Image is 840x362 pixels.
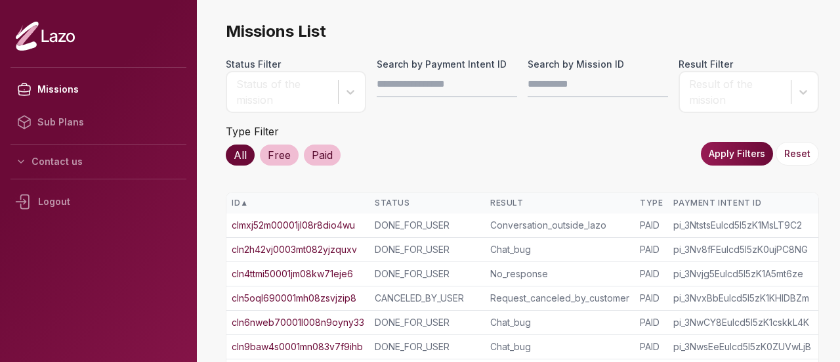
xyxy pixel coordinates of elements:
div: Conversation_outside_lazo [490,219,629,232]
div: pi_3NvxBbEulcd5I5zK1KHIDBZm [673,292,818,305]
div: No_response [490,267,629,281]
label: Search by Mission ID [528,58,668,71]
div: PAID [640,267,663,281]
div: DONE_FOR_USER [375,219,480,232]
div: DONE_FOR_USER [375,243,480,256]
div: PAID [640,292,663,305]
div: pi_3Nv8fFEulcd5I5zK0ujPC8NG [673,243,818,256]
div: PAID [640,340,663,353]
label: Status Filter [226,58,366,71]
div: Chat_bug [490,243,629,256]
div: Status [375,198,480,208]
a: clmxj52m00001jl08r8dio4wu [232,219,355,232]
label: Search by Payment Intent ID [377,58,517,71]
div: PAID [640,316,663,329]
span: ▲ [240,198,248,208]
label: Type Filter [226,125,279,138]
div: Status of the mission [236,76,331,108]
div: DONE_FOR_USER [375,267,480,281]
div: ID [232,198,364,208]
div: Paid [304,145,341,166]
a: cln6nweb70001l008n9oyny33 [232,316,364,329]
div: Free [260,145,299,166]
div: CANCELED_BY_USER [375,292,480,305]
div: All [226,145,255,166]
div: Payment Intent ID [673,198,818,208]
div: Logout [10,185,186,219]
div: Chat_bug [490,316,629,329]
div: pi_3Nvjg5Eulcd5I5zK1A5mt6ze [673,267,818,281]
span: Missions List [226,21,819,42]
div: pi_3NwsEeEulcd5I5zK0ZUVwLjB [673,340,818,353]
div: Result [490,198,629,208]
div: DONE_FOR_USER [375,316,480,329]
a: cln2h42vj0003mt082yjzquxv [232,243,357,256]
label: Result Filter [679,58,819,71]
a: cln4ttmi50001jm08kw71eje6 [232,267,353,281]
div: Chat_bug [490,340,629,353]
a: Sub Plans [10,106,186,139]
div: DONE_FOR_USER [375,340,480,353]
div: PAID [640,219,663,232]
div: Result of the mission [689,76,784,108]
div: pi_3NwCY8Eulcd5I5zK1cskkL4K [673,316,818,329]
a: cln5oql690001mh08zsvjzip8 [232,292,356,305]
div: Type [640,198,663,208]
a: cln9baw4s0001mn083v7f9ihb [232,340,363,353]
div: Request_canceled_by_customer [490,292,629,305]
button: Reset [776,142,819,166]
div: PAID [640,243,663,256]
button: Contact us [10,150,186,173]
a: Missions [10,73,186,106]
div: pi_3NtstsEulcd5I5zK1MsLT9C2 [673,219,818,232]
button: Apply Filters [701,142,773,166]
